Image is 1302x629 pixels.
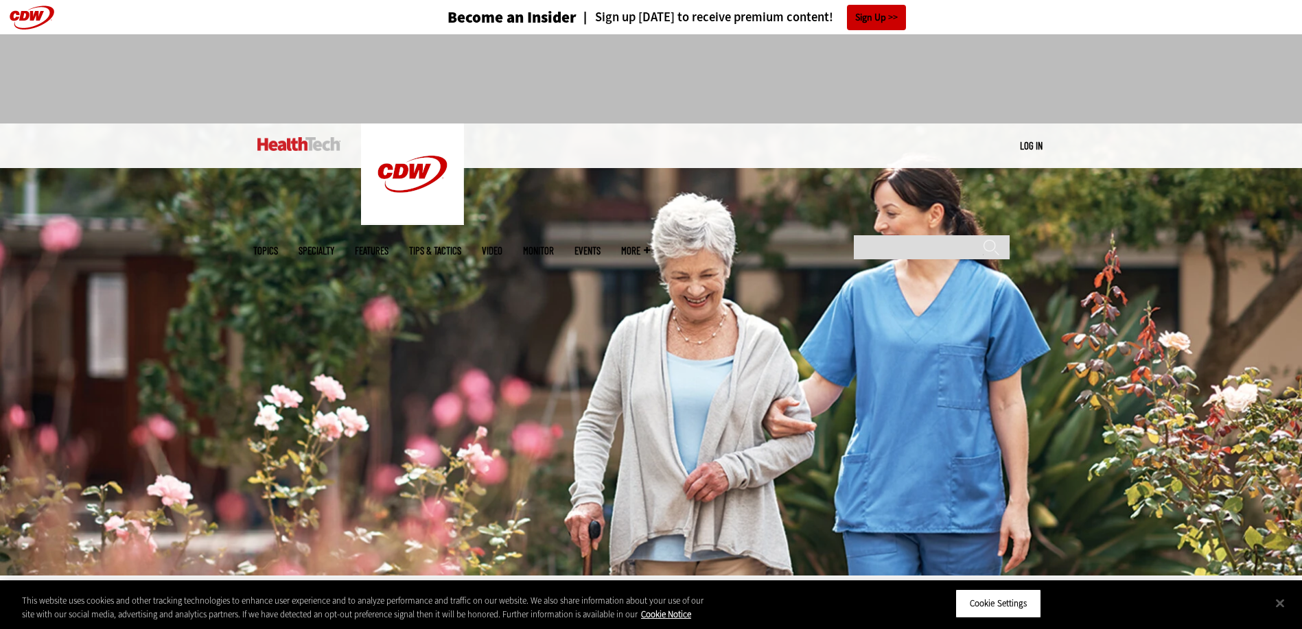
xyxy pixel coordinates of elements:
[22,594,716,621] div: This website uses cookies and other tracking technologies to enhance user experience and to analy...
[577,11,833,24] a: Sign up [DATE] to receive premium content!
[361,123,464,225] img: Home
[253,246,278,256] span: Topics
[447,10,577,25] h3: Become an Insider
[1020,139,1043,153] div: User menu
[621,246,650,256] span: More
[847,5,906,30] a: Sign Up
[641,608,691,620] a: More information about your privacy
[523,246,554,256] a: MonITor
[355,246,388,256] a: Features
[402,48,901,110] iframe: advertisement
[409,246,461,256] a: Tips & Tactics
[299,246,334,256] span: Specialty
[1020,139,1043,152] a: Log in
[257,137,340,151] img: Home
[361,214,464,228] a: CDW
[574,246,601,256] a: Events
[482,246,502,256] a: Video
[955,589,1041,618] button: Cookie Settings
[396,10,577,25] a: Become an Insider
[1265,588,1295,618] button: Close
